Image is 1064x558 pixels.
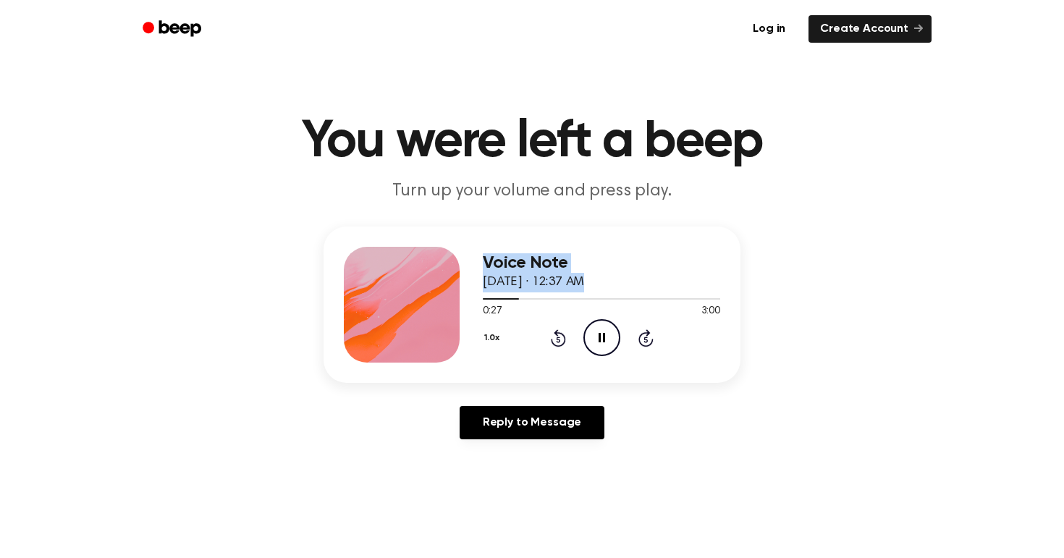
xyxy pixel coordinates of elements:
[701,304,720,319] span: 3:00
[483,304,502,319] span: 0:27
[483,253,720,273] h3: Voice Note
[161,116,903,168] h1: You were left a beep
[460,406,604,439] a: Reply to Message
[483,276,584,289] span: [DATE] · 12:37 AM
[483,326,504,350] button: 1.0x
[738,12,800,46] a: Log in
[808,15,932,43] a: Create Account
[254,179,810,203] p: Turn up your volume and press play.
[132,15,214,43] a: Beep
